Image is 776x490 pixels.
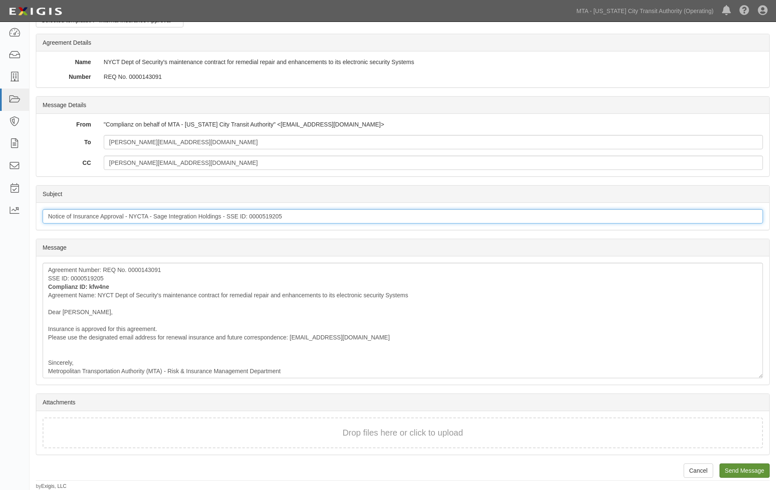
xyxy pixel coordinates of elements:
strong: Number [69,73,91,80]
div: Attachments [36,394,769,411]
b: Complianz ID: kfw4ne [48,283,109,290]
div: Agreement Number: REQ No. 0000143091 SSE ID: 0000519205 Agreement Name: NYCT Dept of Security's m... [43,263,763,378]
input: Separate multiple email addresses with a comma [104,135,763,149]
div: Agreement Details [36,34,769,51]
button: Drop files here or click to upload [342,427,463,439]
a: MTA - [US_STATE] City Transit Authority (Operating) [572,3,718,19]
input: Separate multiple email addresses with a comma [104,156,763,170]
a: Cancel [684,463,713,478]
div: Subject [36,186,769,203]
div: "Complianz on behalf of MTA - [US_STATE] City Transit Authority" <[EMAIL_ADDRESS][DOMAIN_NAME]> [97,120,769,129]
div: NYCT Dept of Security's maintenance contract for remedial repair and enhancements to its electron... [97,58,769,66]
div: REQ No. 0000143091 [97,73,769,81]
img: logo-5460c22ac91f19d4615b14bd174203de0afe785f0fc80cf4dbbc73dc1793850b.png [6,4,65,19]
small: by [36,483,67,490]
input: Send Message [719,463,770,478]
a: Exigis, LLC [41,483,67,489]
div: Message Details [36,97,769,114]
div: Message [36,239,769,256]
strong: From [76,121,91,128]
strong: Name [75,59,91,65]
i: Help Center - Complianz [739,6,749,16]
label: To [36,135,97,146]
label: CC [36,156,97,167]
